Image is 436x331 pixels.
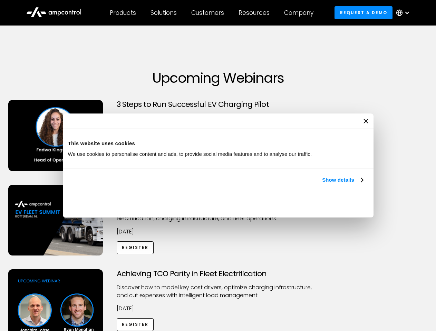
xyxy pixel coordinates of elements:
[191,9,224,17] div: Customers
[335,6,393,19] a: Request a demo
[117,100,320,109] h3: 3 Steps to Run Successful EV Charging Pilot
[151,9,177,17] div: Solutions
[117,284,320,299] p: Discover how to model key cost drivers, optimize charging infrastructure, and cut expenses with i...
[322,176,363,184] a: Show details
[117,318,154,331] a: Register
[239,9,270,17] div: Resources
[364,119,368,123] button: Close banner
[117,241,154,254] a: Register
[110,9,136,17] div: Products
[267,192,366,212] button: Okay
[117,228,320,235] p: [DATE]
[8,70,428,86] h1: Upcoming Webinars
[117,269,320,278] h3: Achieving TCO Parity in Fleet Electrification
[68,139,368,148] div: This website uses cookies
[284,9,313,17] div: Company
[68,151,312,157] span: We use cookies to personalise content and ads, to provide social media features and to analyse ou...
[117,305,320,312] p: [DATE]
